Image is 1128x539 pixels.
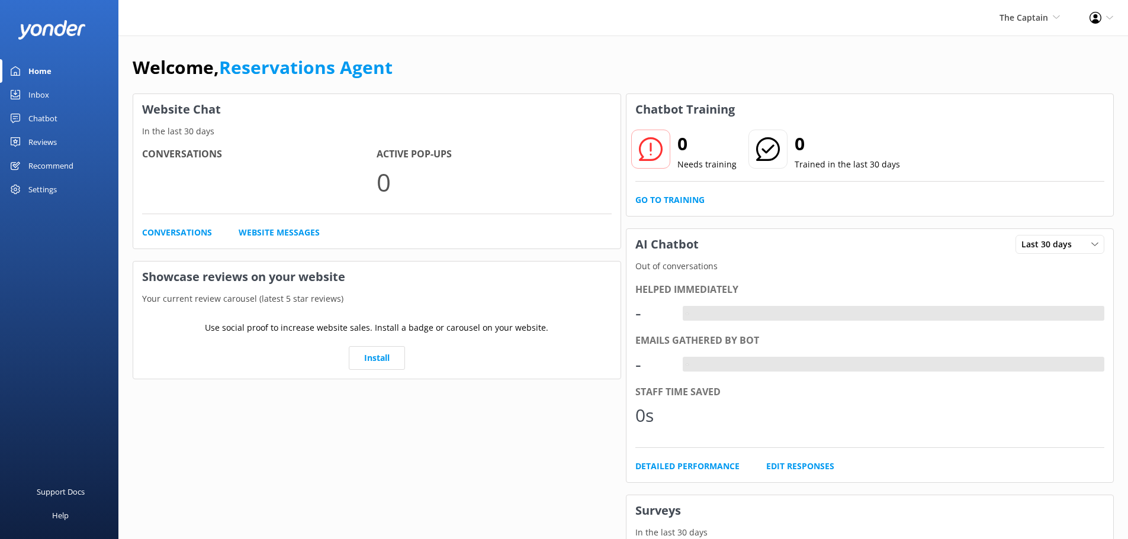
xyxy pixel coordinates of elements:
[683,357,692,372] div: -
[219,55,393,79] a: Reservations Agent
[142,147,377,162] h4: Conversations
[1021,238,1079,251] span: Last 30 days
[133,125,621,138] p: In the last 30 days
[377,147,611,162] h4: Active Pop-ups
[795,130,900,158] h2: 0
[626,495,1114,526] h3: Surveys
[239,226,320,239] a: Website Messages
[133,53,393,82] h1: Welcome,
[28,154,73,177] div: Recommend
[626,260,1114,273] p: Out of conversations
[626,229,708,260] h3: AI Chatbot
[52,504,69,527] div: Help
[28,83,49,106] div: Inbox
[677,130,737,158] h2: 0
[28,59,52,83] div: Home
[133,262,621,292] h3: Showcase reviews on your website
[28,130,57,154] div: Reviews
[28,177,57,201] div: Settings
[133,292,621,305] p: Your current review carousel (latest 5 star reviews)
[635,282,1105,298] div: Helped immediately
[377,162,611,202] p: 0
[37,480,85,504] div: Support Docs
[766,460,834,473] a: Edit Responses
[142,226,212,239] a: Conversations
[635,460,740,473] a: Detailed Performance
[683,306,692,321] div: -
[635,193,705,206] a: Go to Training
[635,350,671,379] div: -
[677,158,737,171] p: Needs training
[626,94,744,125] h3: Chatbot Training
[28,106,57,130] div: Chatbot
[1000,12,1048,23] span: The Captain
[635,333,1105,348] div: Emails gathered by bot
[626,526,1114,539] p: In the last 30 days
[795,158,900,171] p: Trained in the last 30 days
[18,20,86,40] img: yonder-white-logo.png
[349,346,405,370] a: Install
[205,321,548,334] p: Use social proof to increase website sales. Install a badge or carousel on your website.
[635,385,1105,400] div: Staff time saved
[635,401,671,430] div: 0s
[133,94,621,125] h3: Website Chat
[635,299,671,327] div: -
